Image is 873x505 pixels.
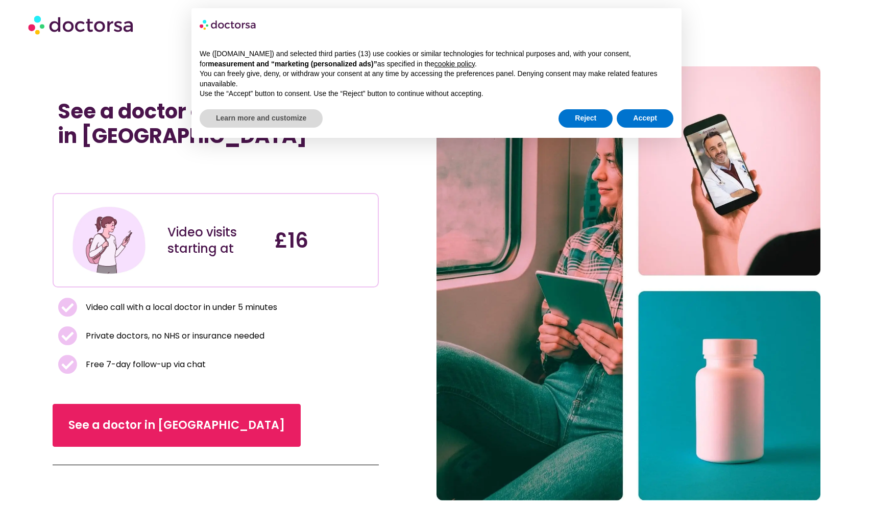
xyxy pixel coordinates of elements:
button: Learn more and customize [200,109,323,128]
h1: See a doctor online in minutes in [GEOGRAPHIC_DATA] [58,99,374,148]
strong: measurement and “marketing (personalized ads)” [208,60,377,68]
span: Video call with a local doctor in under 5 minutes [83,300,277,315]
span: Private doctors, no NHS or insurance needed [83,329,264,343]
img: logo [200,16,257,33]
button: Accept [617,109,673,128]
p: Use the “Accept” button to consent. Use the “Reject” button to continue without accepting. [200,89,673,99]
iframe: Customer reviews powered by Trustpilot [58,158,211,171]
span: Free 7-day follow-up via chat [83,357,206,372]
div: Video visits starting at [167,224,264,257]
a: See a doctor in [GEOGRAPHIC_DATA] [53,404,301,447]
p: We ([DOMAIN_NAME]) and selected third parties (13) use cookies or similar technologies for techni... [200,49,673,69]
button: Reject [559,109,613,128]
iframe: Customer reviews powered by Trustpilot [58,171,374,183]
img: Illustration depicting a young woman in a casual outfit, engaged with her smartphone. She has a p... [70,202,148,279]
a: cookie policy [434,60,475,68]
span: See a doctor in [GEOGRAPHIC_DATA] [68,417,285,434]
h4: £16 [274,228,371,253]
p: You can freely give, deny, or withdraw your consent at any time by accessing the preferences pane... [200,69,673,89]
